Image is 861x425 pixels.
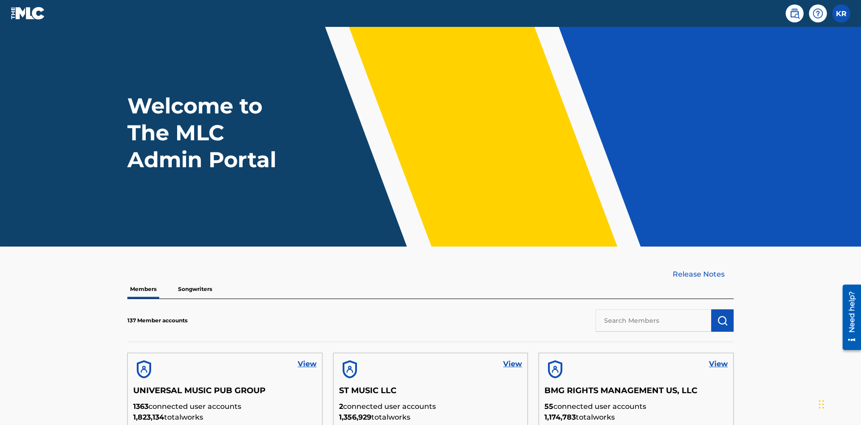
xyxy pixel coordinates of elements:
a: View [709,359,728,369]
p: Songwriters [175,280,215,299]
p: total works [339,412,522,423]
p: connected user accounts [544,401,728,412]
img: account [133,359,155,380]
img: account [339,359,361,380]
p: connected user accounts [133,401,317,412]
h5: UNIVERSAL MUSIC PUB GROUP [133,386,317,401]
img: MLC Logo [11,7,45,20]
p: total works [544,412,728,423]
span: 55 [544,402,553,411]
img: help [813,8,823,19]
p: total works [133,412,317,423]
h1: Welcome to The MLC Admin Portal [127,92,295,173]
img: account [544,359,566,380]
a: View [503,359,522,369]
div: User Menu [832,4,850,22]
p: 137 Member accounts [127,317,187,325]
a: View [298,359,317,369]
span: 1,174,783 [544,413,576,421]
span: 1,356,929 [339,413,371,421]
img: search [789,8,800,19]
span: 1,823,134 [133,413,164,421]
span: 1363 [133,402,148,411]
h5: BMG RIGHTS MANAGEMENT US, LLC [544,386,728,401]
span: 2 [339,402,343,411]
iframe: Resource Center [836,281,861,355]
h5: ST MUSIC LLC [339,386,522,401]
p: Members [127,280,159,299]
input: Search Members [596,309,711,332]
div: Drag [819,391,824,418]
img: Search Works [717,315,728,326]
div: Help [809,4,827,22]
a: Public Search [786,4,804,22]
p: connected user accounts [339,401,522,412]
a: Release Notes [673,269,734,280]
iframe: Chat Widget [816,382,861,425]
